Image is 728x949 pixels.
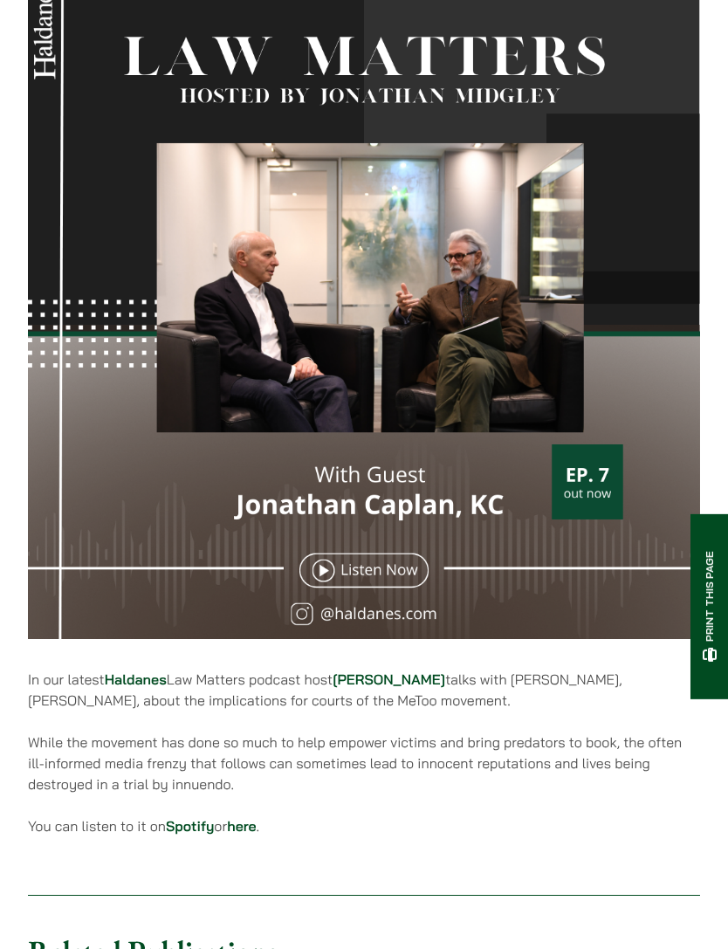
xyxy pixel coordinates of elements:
p: While the movement has done so much to help empower victims and bring predators to book, the ofte... [28,732,700,794]
a: Spotify [166,817,214,835]
a: Haldanes [105,670,167,688]
a: here [227,817,256,835]
p: You can listen to it on or . [28,815,700,836]
a: [PERSON_NAME] [333,670,445,688]
p: In our latest Law Matters podcast host talks with [PERSON_NAME], [PERSON_NAME], about the implica... [28,669,700,711]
